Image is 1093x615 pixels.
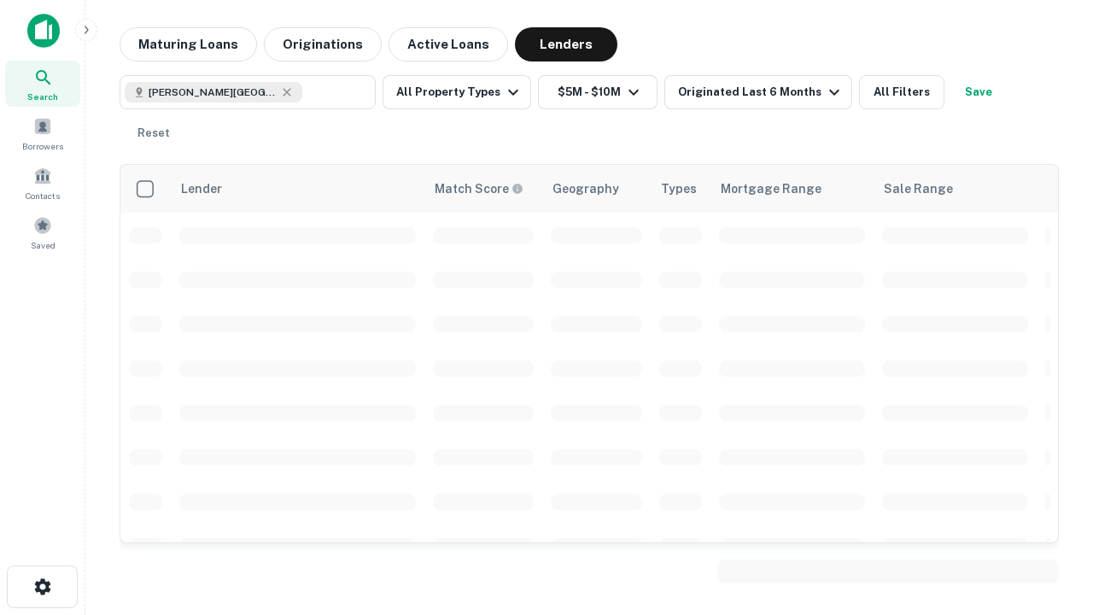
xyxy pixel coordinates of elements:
[5,61,80,107] a: Search
[664,75,852,109] button: Originated Last 6 Months
[1008,424,1093,506] iframe: Chat Widget
[264,27,382,61] button: Originations
[721,179,821,199] div: Mortgage Range
[515,27,617,61] button: Lenders
[5,160,80,206] a: Contacts
[31,238,56,252] span: Saved
[389,27,508,61] button: Active Loans
[120,27,257,61] button: Maturing Loans
[171,165,424,213] th: Lender
[5,209,80,255] a: Saved
[552,179,619,199] div: Geography
[26,189,60,202] span: Contacts
[884,179,953,199] div: Sale Range
[651,165,710,213] th: Types
[149,85,277,100] span: [PERSON_NAME][GEOGRAPHIC_DATA], [GEOGRAPHIC_DATA]
[538,75,658,109] button: $5M - $10M
[5,110,80,156] a: Borrowers
[678,82,845,102] div: Originated Last 6 Months
[542,165,651,213] th: Geography
[874,165,1037,213] th: Sale Range
[22,139,63,153] span: Borrowers
[27,14,60,48] img: capitalize-icon.png
[435,179,523,198] div: Capitalize uses an advanced AI algorithm to match your search with the best lender. The match sco...
[181,179,222,199] div: Lender
[424,165,542,213] th: Capitalize uses an advanced AI algorithm to match your search with the best lender. The match sco...
[661,179,697,199] div: Types
[951,75,1006,109] button: Save your search to get updates of matches that match your search criteria.
[859,75,944,109] button: All Filters
[435,179,520,198] h6: Match Score
[383,75,531,109] button: All Property Types
[710,165,874,213] th: Mortgage Range
[126,116,181,150] button: Reset
[27,90,58,103] span: Search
